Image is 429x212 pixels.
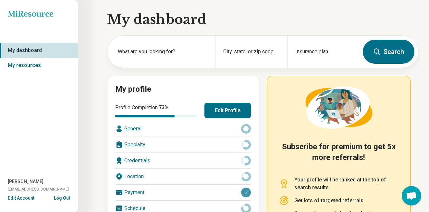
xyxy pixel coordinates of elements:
[294,197,363,205] p: Get lots of targeted referrals
[115,121,251,137] div: General
[107,10,419,29] h1: My dashboard
[279,141,398,168] h2: Subscribe for premium to get 5x more referrals!
[204,103,251,118] button: Edit Profile
[118,48,207,56] label: What are you looking for?
[159,104,169,111] span: 73 %
[8,195,34,202] button: Edit Account
[402,186,421,205] div: Open chat
[54,195,70,200] button: Log Out
[115,137,251,152] div: Specialty
[115,169,251,184] div: Location
[363,40,414,64] button: Search
[115,104,197,117] div: Profile Completion:
[8,186,69,192] span: [EMAIL_ADDRESS][DOMAIN_NAME]
[115,185,251,200] div: Payment
[294,176,398,192] p: Your profile will be ranked at the top of search results
[115,153,251,168] div: Credentials
[115,84,251,95] h2: My profile
[8,178,43,185] span: [PERSON_NAME]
